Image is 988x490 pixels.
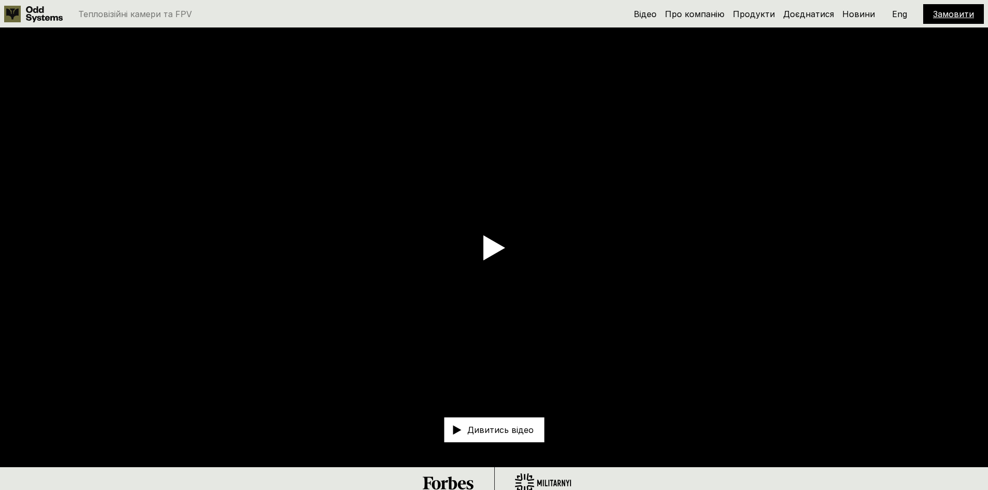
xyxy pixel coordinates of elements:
a: Доєднатися [783,9,834,19]
p: Тепловізійні камери та FPV [78,10,192,18]
a: Новини [842,9,875,19]
p: Дивитись відео [467,426,534,435]
a: Замовити [933,9,974,19]
a: Про компанію [665,9,725,19]
a: Відео [634,9,657,19]
p: Eng [892,10,907,18]
a: Продукти [733,9,775,19]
